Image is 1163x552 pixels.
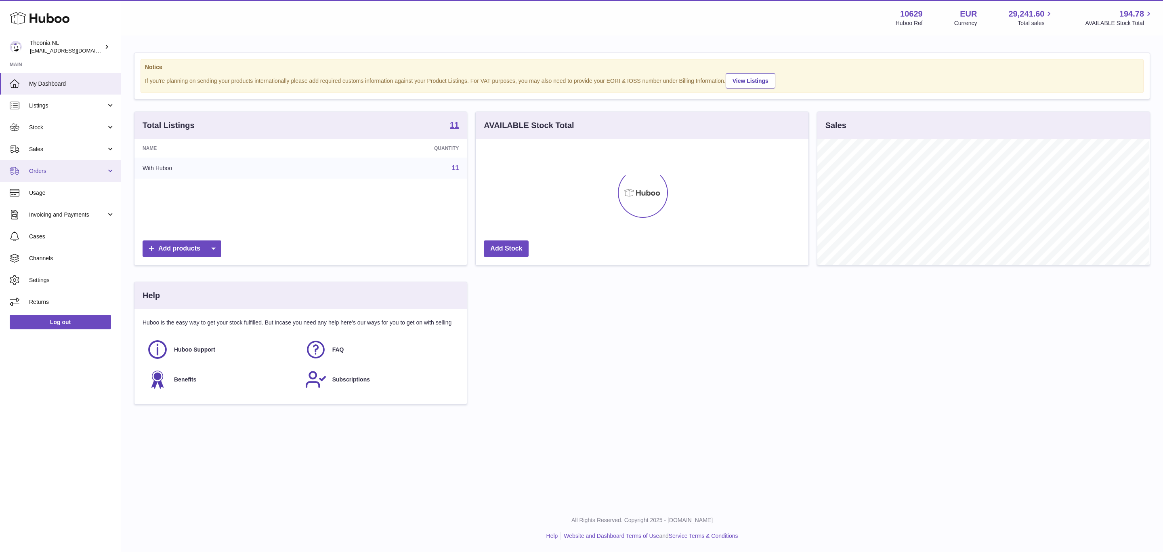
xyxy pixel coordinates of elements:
a: Log out [10,315,111,329]
h3: Total Listings [143,120,195,131]
li: and [561,532,738,540]
span: 29,241.60 [1008,8,1044,19]
a: Help [546,533,558,539]
a: 194.78 AVAILABLE Stock Total [1085,8,1153,27]
a: Service Terms & Conditions [669,533,738,539]
strong: EUR [960,8,977,19]
span: Returns [29,298,115,306]
span: Channels [29,255,115,262]
span: Stock [29,124,106,131]
span: Subscriptions [332,376,370,383]
span: Listings [29,102,106,110]
span: AVAILABLE Stock Total [1085,19,1153,27]
a: Subscriptions [305,369,455,390]
h3: Help [143,290,160,301]
span: Invoicing and Payments [29,211,106,219]
span: Total sales [1018,19,1054,27]
p: Huboo is the easy way to get your stock fulfilled. But incase you need any help here's our ways f... [143,319,459,327]
a: Add products [143,240,221,257]
th: Name [134,139,310,158]
span: Huboo Support [174,346,215,354]
img: info@wholesomegoods.eu [10,41,22,53]
a: FAQ [305,339,455,360]
a: 11 [450,121,459,131]
div: Theonia NL [30,39,103,55]
a: Add Stock [484,240,529,257]
div: If you're planning on sending your products internationally please add required customs informati... [145,72,1139,88]
a: 11 [452,164,459,171]
a: View Listings [726,73,775,88]
strong: Notice [145,63,1139,71]
span: Settings [29,276,115,284]
h3: AVAILABLE Stock Total [484,120,574,131]
span: Usage [29,189,115,197]
a: Benefits [147,369,297,390]
span: 194.78 [1119,8,1144,19]
a: 29,241.60 Total sales [1008,8,1054,27]
th: Quantity [310,139,467,158]
p: All Rights Reserved. Copyright 2025 - [DOMAIN_NAME] [128,516,1157,524]
td: With Huboo [134,158,310,179]
span: FAQ [332,346,344,354]
strong: 11 [450,121,459,129]
a: Website and Dashboard Terms of Use [564,533,659,539]
span: Sales [29,145,106,153]
span: Benefits [174,376,196,383]
span: Cases [29,233,115,240]
strong: 10629 [900,8,923,19]
span: [EMAIL_ADDRESS][DOMAIN_NAME] [30,47,119,54]
div: Currency [954,19,977,27]
span: Orders [29,167,106,175]
span: My Dashboard [29,80,115,88]
h3: Sales [825,120,846,131]
a: Huboo Support [147,339,297,360]
div: Huboo Ref [896,19,923,27]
